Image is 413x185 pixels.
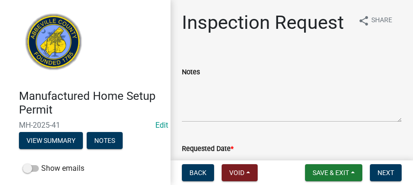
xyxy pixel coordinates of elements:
label: Show emails [23,163,84,174]
wm-modal-confirm: Notes [87,137,123,145]
input: mm/dd/yyyy [182,154,269,174]
span: Void [229,169,244,176]
button: View Summary [19,132,83,149]
button: Next [370,164,402,181]
img: Abbeville County, South Carolina [19,10,89,79]
label: Requested Date [182,146,233,152]
button: Notes [87,132,123,149]
span: Save & Exit [313,169,349,176]
wm-modal-confirm: Summary [19,137,83,145]
a: Edit [155,121,168,130]
span: Back [189,169,206,176]
h1: Inspection Request [182,11,344,34]
button: shareShare [350,11,400,30]
button: Back [182,164,214,181]
span: MH-2025-41 [19,121,152,130]
wm-modal-confirm: Edit Application Number [155,121,168,130]
button: Void [222,164,258,181]
label: Notes [182,69,200,76]
h4: Manufactured Home Setup Permit [19,89,163,117]
span: Share [371,15,392,26]
i: share [358,15,369,26]
button: Save & Exit [305,164,362,181]
span: Next [377,169,394,176]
